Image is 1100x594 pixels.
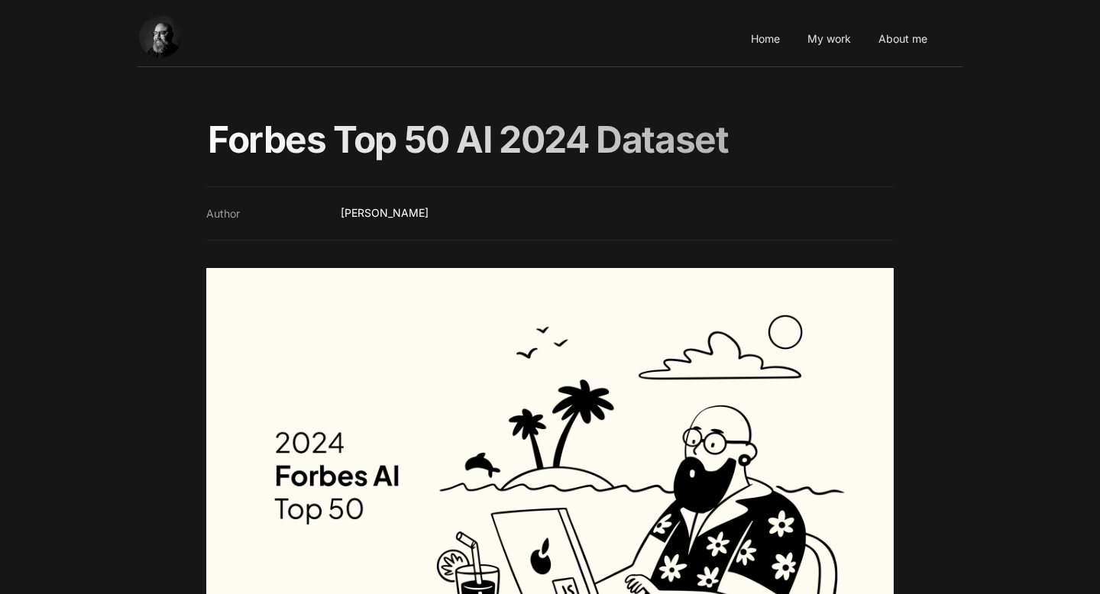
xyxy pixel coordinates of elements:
[137,12,962,67] nav: Main
[206,205,240,221] span: Author
[139,15,208,58] img: Logo
[206,116,894,163] h1: Forbes Top 50 AI 2024 Dataset
[746,18,785,60] a: Home
[803,18,856,60] a: My work
[139,18,208,60] a: Logo
[874,18,932,60] a: About me
[335,199,894,228] p: [PERSON_NAME]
